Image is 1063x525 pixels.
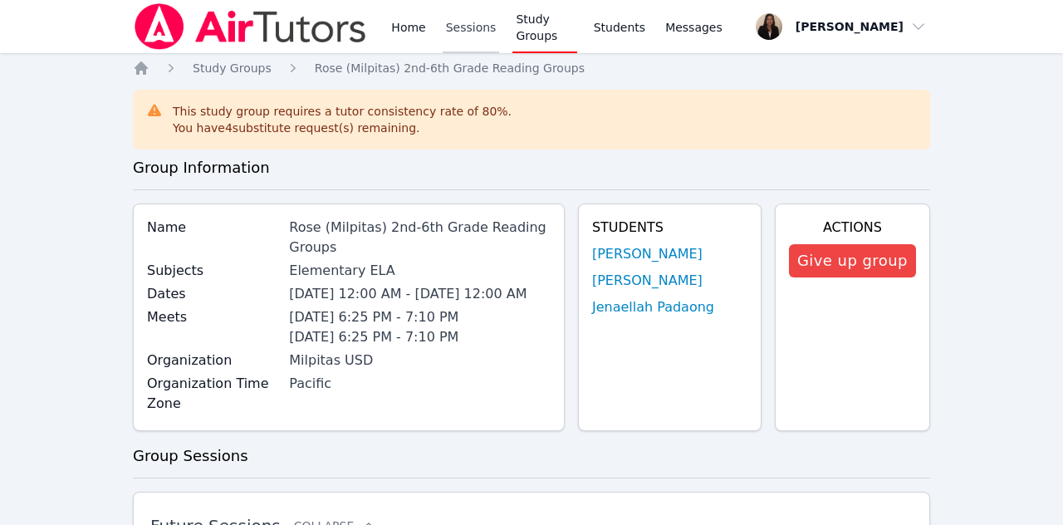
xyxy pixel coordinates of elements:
nav: Breadcrumb [133,60,930,76]
div: You have 4 substitute request(s) remaining. [173,120,512,136]
h3: Group Information [133,156,930,179]
span: Rose (Milpitas) 2nd-6th Grade Reading Groups [315,61,585,75]
label: Meets [147,307,279,327]
div: Pacific [289,374,551,394]
div: Milpitas USD [289,351,551,370]
a: [PERSON_NAME] [592,271,703,291]
div: Elementary ELA [289,261,551,281]
span: [DATE] 12:00 AM - [DATE] 12:00 AM [289,286,527,302]
label: Name [147,218,279,238]
li: [DATE] 6:25 PM - 7:10 PM [289,327,551,347]
img: Air Tutors [133,3,368,50]
div: This study group requires a tutor consistency rate of 80 %. [173,103,512,136]
label: Dates [147,284,279,304]
a: Rose (Milpitas) 2nd-6th Grade Reading Groups [315,60,585,76]
h4: Actions [789,218,916,238]
a: [PERSON_NAME] [592,244,703,264]
label: Organization [147,351,279,370]
div: Rose (Milpitas) 2nd-6th Grade Reading Groups [289,218,551,258]
label: Organization Time Zone [147,374,279,414]
a: Study Groups [193,60,272,76]
span: Messages [665,19,723,36]
a: Jenaellah Padaong [592,297,714,317]
span: Study Groups [193,61,272,75]
li: [DATE] 6:25 PM - 7:10 PM [289,307,551,327]
h4: Students [592,218,747,238]
button: Give up group [789,244,916,277]
h3: Group Sessions [133,444,930,468]
label: Subjects [147,261,279,281]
